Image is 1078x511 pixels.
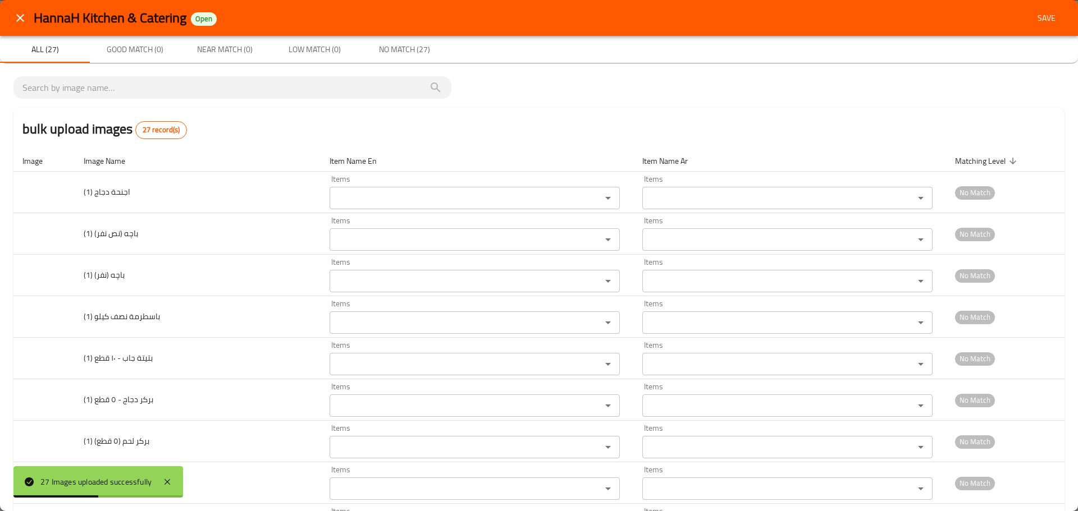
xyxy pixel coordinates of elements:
button: Open [600,481,616,496]
span: HannaH Kitchen & Catering [34,5,186,30]
button: Save [1029,8,1065,29]
button: Open [913,190,929,206]
button: Open [913,232,929,247]
button: Open [600,232,616,247]
button: Open [913,273,929,289]
span: باسطرمة نصف كيلو (1) [84,309,160,324]
span: Low Match (0) [276,43,353,57]
button: Open [913,439,929,455]
button: close [7,4,34,31]
span: Near Match (0) [186,43,263,57]
span: Open [191,14,217,24]
span: No Match [955,477,995,490]
span: No Match [955,352,995,365]
span: All (27) [7,43,83,57]
th: Image [13,150,75,172]
div: 27 Images uploaded successfully [40,476,152,488]
span: No Match [955,311,995,324]
span: بركر دجاج - ٥ قطع (1) [84,392,153,407]
button: Open [600,398,616,413]
th: Item Name Ar [633,150,946,172]
span: 27 record(s) [136,125,186,136]
div: Total records count [135,121,187,139]
button: Open [600,273,616,289]
span: باچه (نص نفر) (1) [84,226,138,241]
span: No Match [955,228,995,241]
span: No Match (27) [366,43,442,57]
button: Open [913,356,929,372]
span: Good Match (0) [97,43,173,57]
span: بتيتة جاب - ١٠ قطع (1) [84,351,153,365]
span: بركر لحم (٥ قطع) (1) [84,434,149,448]
button: Open [913,315,929,330]
button: Open [600,315,616,330]
span: No Match [955,269,995,282]
span: No Match [955,186,995,199]
button: Open [600,190,616,206]
span: No Match [955,435,995,448]
span: باچه (نفر) (1) [84,268,125,282]
button: Open [913,398,929,413]
button: Open [600,356,616,372]
input: search [22,79,442,96]
span: اجنحة دجاج (1) [84,185,130,199]
span: Image Name [84,154,140,168]
th: Item Name En [321,150,633,172]
h2: bulk upload images [22,119,187,139]
span: Save [1033,11,1060,25]
span: Matching Level [955,154,1020,168]
button: Open [600,439,616,455]
button: Open [913,481,929,496]
div: Open [191,12,217,26]
span: No Match [955,394,995,407]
